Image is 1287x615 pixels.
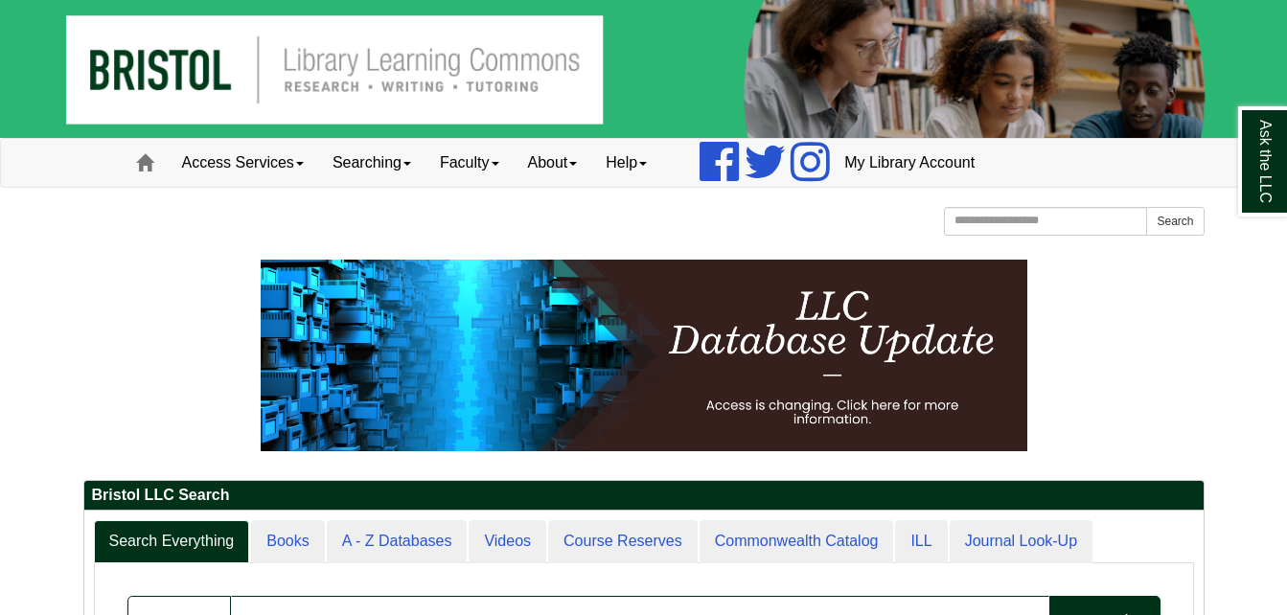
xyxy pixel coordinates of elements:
a: About [514,139,592,187]
a: Access Services [168,139,318,187]
a: My Library Account [830,139,989,187]
button: Search [1146,207,1204,236]
img: HTML tutorial [261,260,1027,451]
a: Faculty [425,139,514,187]
a: Videos [469,520,546,563]
a: A - Z Databases [327,520,468,563]
a: Searching [318,139,425,187]
h2: Bristol LLC Search [84,481,1204,511]
a: Commonwealth Catalog [700,520,894,563]
a: Search Everything [94,520,250,563]
a: Course Reserves [548,520,698,563]
a: ILL [895,520,947,563]
a: Books [251,520,324,563]
a: Help [591,139,661,187]
a: Journal Look-Up [950,520,1092,563]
